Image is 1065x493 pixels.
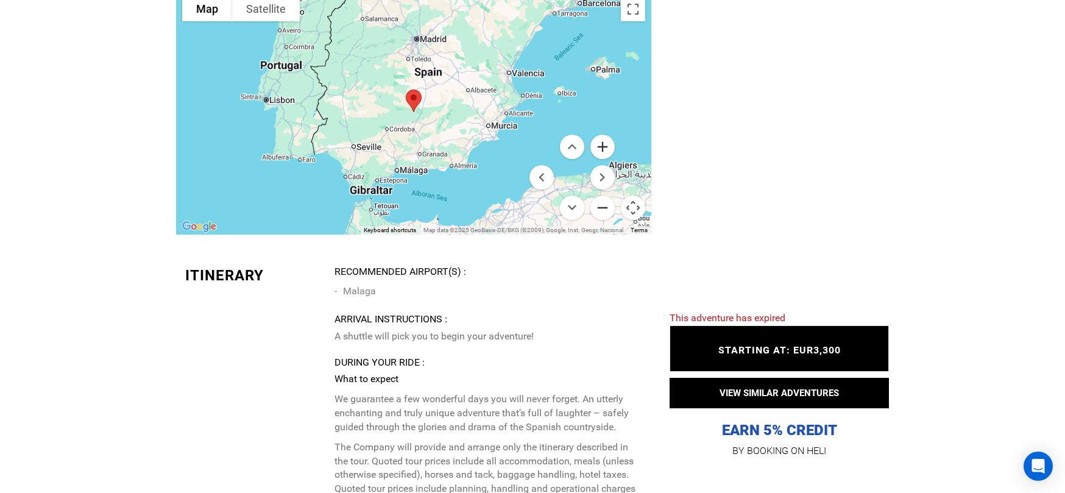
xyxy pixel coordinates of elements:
[529,165,554,190] button: Move left
[423,227,623,233] span: Map data ©2025 GeoBasis-DE/BKG (©2009), Google, Inst. Geogr. Nacional
[179,219,219,235] a: Open this area in Google Maps (opens a new window)
[334,356,642,370] div: During Your Ride :
[590,196,615,220] button: Zoom out
[334,392,642,434] p: We guarantee a few wonderful days you will never forget. An utterly enchanting and truly unique a...
[364,226,416,235] button: Keyboard shortcuts
[334,282,642,300] li: Malaga
[334,330,642,344] p: A shuttle will pick you to begin your adventure!
[179,219,219,235] img: Google
[670,378,889,408] button: VIEW SIMILAR ADVENTURES
[1024,452,1053,481] div: Open Intercom Messenger
[334,313,642,327] div: Arrival Instructions :
[590,135,615,159] button: Zoom in
[621,196,645,220] button: Map camera controls
[718,344,841,356] span: STARTING AT: EUR3,300
[670,442,889,459] p: BY BOOKING ON HELI
[670,312,785,324] span: This adventure has expired
[334,265,642,279] div: Recommended Airport(s) :
[631,227,648,233] a: Terms
[560,135,584,159] button: Move up
[560,196,584,220] button: Move down
[590,165,615,190] button: Move right
[185,265,325,286] div: Itinerary
[334,373,398,385] strong: What to expect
